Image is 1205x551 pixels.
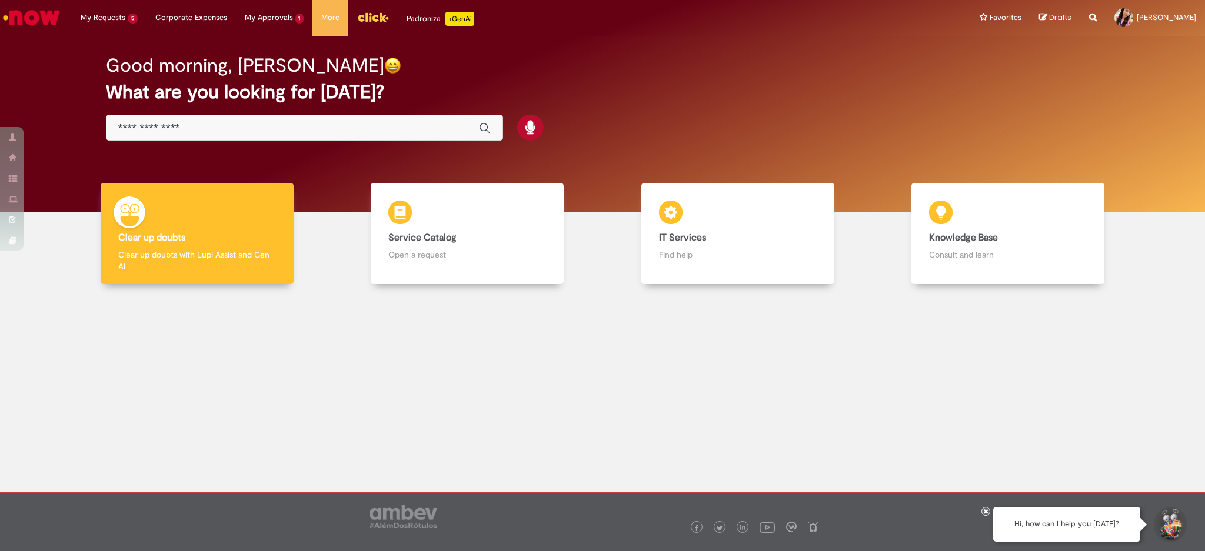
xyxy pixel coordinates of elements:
[321,12,339,24] span: More
[370,505,437,528] img: logo_footer_ambev_rotulo_gray.png
[118,232,185,243] b: Clear up doubts
[445,12,474,26] p: +GenAi
[295,14,304,24] span: 1
[786,522,797,532] img: logo_footer_workplace.png
[106,55,384,76] h2: Good morning, [PERSON_NAME]
[717,525,723,531] img: logo_footer_twitter.png
[990,12,1021,24] span: Favorites
[659,232,706,243] b: IT Services
[155,12,227,24] span: Corporate Expenses
[357,8,389,26] img: click_logo_yellow_360x200.png
[118,249,276,272] p: Clear up doubts with Lupi Assist and Gen AI
[1049,12,1071,23] span: Drafts
[602,183,873,285] a: IT Services Find help
[106,82,1100,102] h2: What are you looking for [DATE]?
[128,14,138,24] span: 5
[388,249,546,261] p: Open a request
[1,6,62,29] img: ServiceNow
[384,57,401,74] img: happy-face.png
[407,12,474,26] div: Padroniza
[1039,12,1071,24] a: Drafts
[1137,12,1196,22] span: [PERSON_NAME]
[694,525,700,531] img: logo_footer_facebook.png
[62,183,332,285] a: Clear up doubts Clear up doubts with Lupi Assist and Gen AI
[245,12,293,24] span: My Approvals
[388,232,457,243] b: Service Catalog
[659,249,817,261] p: Find help
[760,519,775,535] img: logo_footer_youtube.png
[993,507,1140,542] div: Hi, how can I help you [DATE]?
[1152,507,1187,542] button: Start Support Conversation
[808,522,818,532] img: logo_footer_naosei.png
[81,12,125,24] span: My Requests
[873,183,1144,285] a: Knowledge Base Consult and learn
[929,249,1087,261] p: Consult and learn
[332,183,603,285] a: Service Catalog Open a request
[740,525,746,532] img: logo_footer_linkedin.png
[929,232,998,243] b: Knowledge Base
